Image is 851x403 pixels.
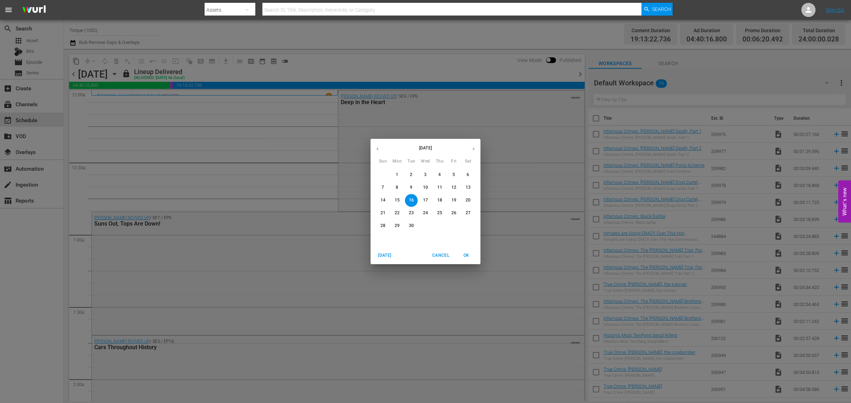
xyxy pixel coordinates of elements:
[466,210,471,216] p: 27
[433,158,446,165] span: Thu
[405,158,418,165] span: Tue
[405,169,418,181] button: 2
[437,197,442,203] p: 18
[467,172,469,178] p: 6
[838,181,851,223] button: Open Feedback Widget
[409,223,414,229] p: 30
[377,207,389,220] button: 21
[4,6,13,14] span: menu
[438,172,441,178] p: 4
[419,194,432,207] button: 17
[376,252,393,259] span: [DATE]
[433,194,446,207] button: 18
[462,158,474,165] span: Sat
[423,210,428,216] p: 24
[405,220,418,232] button: 30
[447,169,460,181] button: 5
[437,210,442,216] p: 25
[377,181,389,194] button: 7
[377,194,389,207] button: 14
[409,197,414,203] p: 16
[451,185,456,191] p: 12
[466,185,471,191] p: 13
[405,207,418,220] button: 23
[447,158,460,165] span: Fri
[405,194,418,207] button: 16
[455,250,478,261] button: OK
[419,207,432,220] button: 24
[419,169,432,181] button: 3
[396,185,398,191] p: 8
[447,181,460,194] button: 12
[462,169,474,181] button: 6
[405,181,418,194] button: 9
[17,2,51,18] img: ans4CAIJ8jUAAAAAAAAAAAAAAAAAAAAAAAAgQb4GAAAAAAAAAAAAAAAAAAAAAAAAJMjXAAAAAAAAAAAAAAAAAAAAAAAAgAT5G...
[391,194,404,207] button: 15
[462,207,474,220] button: 27
[462,181,474,194] button: 13
[423,185,428,191] p: 10
[391,207,404,220] button: 22
[452,172,455,178] p: 5
[419,181,432,194] button: 10
[391,158,404,165] span: Mon
[409,210,414,216] p: 23
[395,210,400,216] p: 22
[410,185,412,191] p: 9
[826,7,844,13] a: Sign Out
[380,197,385,203] p: 14
[377,220,389,232] button: 28
[384,145,467,151] p: [DATE]
[433,169,446,181] button: 4
[395,197,400,203] p: 15
[424,172,427,178] p: 3
[433,181,446,194] button: 11
[433,207,446,220] button: 25
[432,252,449,259] span: Cancel
[391,181,404,194] button: 8
[395,223,400,229] p: 29
[391,220,404,232] button: 29
[652,3,671,16] span: Search
[423,197,428,203] p: 17
[380,223,385,229] p: 28
[429,250,452,261] button: Cancel
[437,185,442,191] p: 11
[380,210,385,216] p: 21
[396,172,398,178] p: 1
[466,197,471,203] p: 20
[462,194,474,207] button: 20
[391,169,404,181] button: 1
[451,210,456,216] p: 26
[419,158,432,165] span: Wed
[382,185,384,191] p: 7
[410,172,412,178] p: 2
[377,158,389,165] span: Sun
[373,250,396,261] button: [DATE]
[451,197,456,203] p: 19
[447,207,460,220] button: 26
[447,194,460,207] button: 19
[458,252,475,259] span: OK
